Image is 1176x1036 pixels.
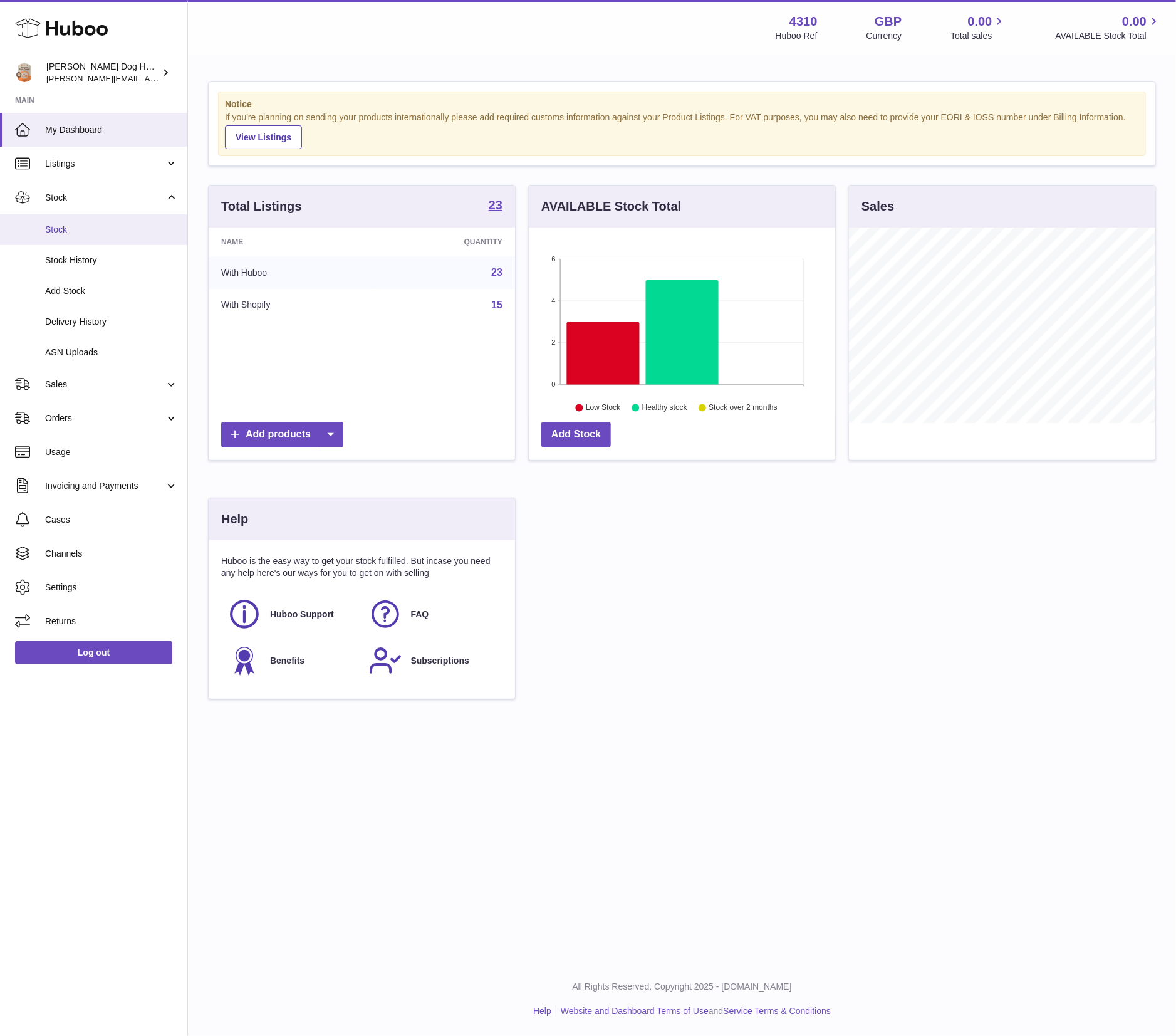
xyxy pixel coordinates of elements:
[45,412,165,424] span: Orders
[709,403,777,412] text: Stock over 2 months
[866,30,902,42] div: Currency
[1055,13,1161,42] a: 0.00 AVAILABLE Stock Total
[642,403,688,412] text: Healthy stock
[225,125,302,149] a: View Listings
[968,13,992,30] span: 0.00
[221,198,302,215] h3: Total Listings
[489,199,502,214] a: 23
[1122,13,1147,30] span: 0.00
[225,112,1139,149] div: If you're planning on sending your products internationally please add required customs informati...
[45,254,178,266] span: Stock History
[45,347,178,358] span: ASN Uploads
[209,289,374,322] td: With Shopify
[789,13,818,30] strong: 4310
[551,255,555,263] text: 6
[227,644,356,678] a: Benefits
[45,446,178,458] span: Usage
[270,609,334,620] span: Huboo Support
[45,582,178,594] span: Settings
[45,316,178,328] span: Delivery History
[45,224,178,236] span: Stock
[533,1006,551,1016] a: Help
[198,981,1166,993] p: All Rights Reserved. Copyright 2025 - [DOMAIN_NAME]
[875,13,902,30] strong: GBP
[374,228,515,256] th: Quantity
[46,61,159,85] div: [PERSON_NAME] Dog House
[270,655,304,667] span: Benefits
[209,256,374,289] td: With Huboo
[368,644,497,678] a: Subscriptions
[45,124,178,136] span: My Dashboard
[861,198,894,215] h3: Sales
[45,615,178,627] span: Returns
[221,555,502,579] p: Huboo is the easy way to get your stock fulfilled. But incase you need any help here's our ways f...
[776,30,818,42] div: Huboo Ref
[45,285,178,297] span: Add Stock
[225,98,1139,110] strong: Notice
[541,198,681,215] h3: AVAILABLE Stock Total
[541,422,611,447] a: Add Stock
[1055,30,1161,42] span: AVAILABLE Stock Total
[221,422,343,447] a: Add products
[950,13,1006,42] a: 0.00 Total sales
[586,403,621,412] text: Low Stock
[551,380,555,388] text: 0
[45,192,165,204] span: Stock
[45,158,165,170] span: Listings
[491,300,502,310] a: 15
[45,548,178,560] span: Channels
[15,63,34,82] img: toby@hackneydoghouse.com
[551,338,555,346] text: 2
[556,1005,831,1017] li: and
[227,597,356,631] a: Huboo Support
[15,641,172,664] a: Log out
[45,379,165,390] span: Sales
[221,511,248,528] h3: Help
[950,30,1006,42] span: Total sales
[209,228,374,256] th: Name
[45,480,165,492] span: Invoicing and Payments
[489,199,502,211] strong: 23
[491,267,502,278] a: 23
[561,1006,709,1016] a: Website and Dashboard Terms of Use
[46,73,251,83] span: [PERSON_NAME][EMAIL_ADDRESS][DOMAIN_NAME]
[411,655,469,667] span: Subscriptions
[411,609,429,620] span: FAQ
[551,297,555,305] text: 4
[723,1006,831,1016] a: Service Terms & Conditions
[368,597,497,631] a: FAQ
[45,514,178,526] span: Cases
